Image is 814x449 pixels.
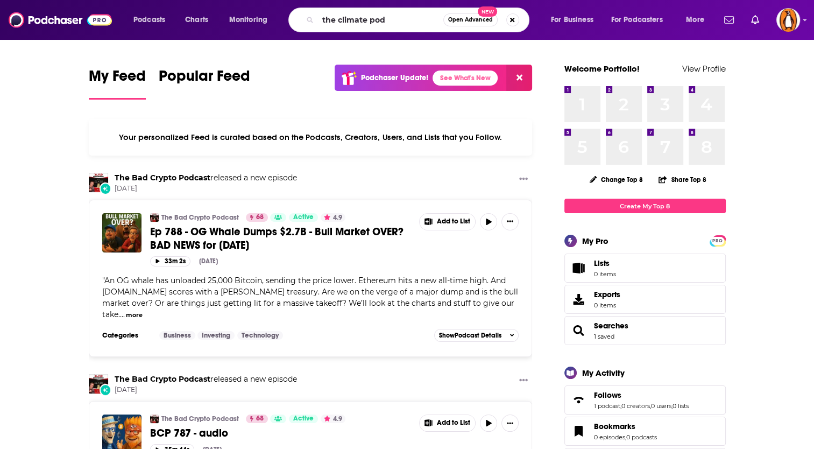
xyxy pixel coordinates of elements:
[501,213,519,230] button: Show More Button
[594,290,620,299] span: Exports
[321,415,345,423] button: 4.9
[246,213,268,222] a: 68
[161,213,239,222] a: The Bad Crypto Podcast
[564,254,726,283] a: Lists
[222,11,281,29] button: open menu
[293,212,314,223] span: Active
[671,402,673,410] span: ,
[515,374,532,388] button: Show More Button
[229,12,267,27] span: Monitoring
[361,73,428,82] p: Podchaser Update!
[102,213,141,252] img: Ep 788 - OG Whale Dumps $2.7B - Bull Market OVER? BAD NEWS for August 28, 2025
[594,390,621,400] span: Follows
[564,64,640,74] a: Welcome Portfolio!
[115,173,297,183] h3: released a new episode
[501,415,519,432] button: Show More Button
[604,11,678,29] button: open menu
[594,321,628,331] a: Searches
[564,316,726,345] span: Searches
[115,173,210,183] a: The Bad Crypto Podcast
[197,331,235,340] a: Investing
[161,415,239,423] a: The Bad Crypto Podcast
[651,402,671,410] a: 0 users
[437,218,470,226] span: Add to List
[115,374,297,384] h3: released a new episode
[564,417,726,446] span: Bookmarks
[126,311,143,320] button: more
[100,183,111,194] div: New Episode
[776,8,800,32] button: Show profile menu
[289,213,318,222] a: Active
[568,261,590,276] span: Lists
[594,301,620,309] span: 0 items
[686,12,704,27] span: More
[611,12,663,27] span: For Podcasters
[568,323,590,338] a: Searches
[299,8,540,32] div: Search podcasts, credits, & more...
[434,329,519,342] button: ShowPodcast Details
[150,426,228,440] span: BCP 787 - audio
[594,402,620,410] a: 1 podcast
[150,225,412,252] a: Ep 788 - OG Whale Dumps $2.7B - Bull Market OVER? BAD NEWS for [DATE]
[133,12,165,27] span: Podcasts
[564,199,726,213] a: Create My Top 8
[568,392,590,408] a: Follows
[102,276,518,319] span: An OG whale has unloaded 25,000 Bitcoin, sending the price lower. Ethereum hits a new all-time hi...
[747,11,763,29] a: Show notifications dropdown
[150,415,159,423] img: The Bad Crypto Podcast
[564,385,726,415] span: Follows
[448,17,493,23] span: Open Advanced
[102,331,151,340] h3: Categories
[159,67,250,92] span: Popular Feed
[443,13,498,26] button: Open AdvancedNew
[89,374,108,394] img: The Bad Crypto Podcast
[626,433,657,441] a: 0 podcasts
[420,415,476,431] button: Show More Button
[620,402,621,410] span: ,
[650,402,651,410] span: ,
[256,212,264,223] span: 68
[321,213,345,222] button: 4.9
[583,173,650,186] button: Change Top 8
[89,173,108,192] img: The Bad Crypto Podcast
[658,169,706,190] button: Share Top 8
[115,385,297,395] span: [DATE]
[594,390,689,400] a: Follows
[126,11,179,29] button: open menu
[237,331,283,340] a: Technology
[159,67,250,100] a: Popular Feed
[102,276,518,319] span: "
[293,413,314,424] span: Active
[678,11,718,29] button: open menu
[594,258,610,268] span: Lists
[478,6,497,17] span: New
[150,225,404,252] span: Ep 788 - OG Whale Dumps $2.7B - Bull Market OVER? BAD NEWS for [DATE]
[621,402,650,410] a: 0 creators
[9,10,112,30] a: Podchaser - Follow, Share and Rate Podcasts
[515,173,532,186] button: Show More Button
[594,333,614,340] a: 1 saved
[682,64,726,74] a: View Profile
[776,8,800,32] img: User Profile
[199,257,218,265] div: [DATE]
[115,374,210,384] a: The Bad Crypto Podcast
[178,11,215,29] a: Charts
[625,433,626,441] span: ,
[594,433,625,441] a: 0 episodes
[711,237,724,245] span: PRO
[100,384,111,396] div: New Episode
[594,270,616,278] span: 0 items
[776,8,800,32] span: Logged in as penguin_portfolio
[256,413,264,424] span: 68
[89,67,146,92] span: My Feed
[564,285,726,314] a: Exports
[582,368,625,378] div: My Activity
[433,71,498,86] a: See What's New
[289,415,318,423] a: Active
[568,292,590,307] span: Exports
